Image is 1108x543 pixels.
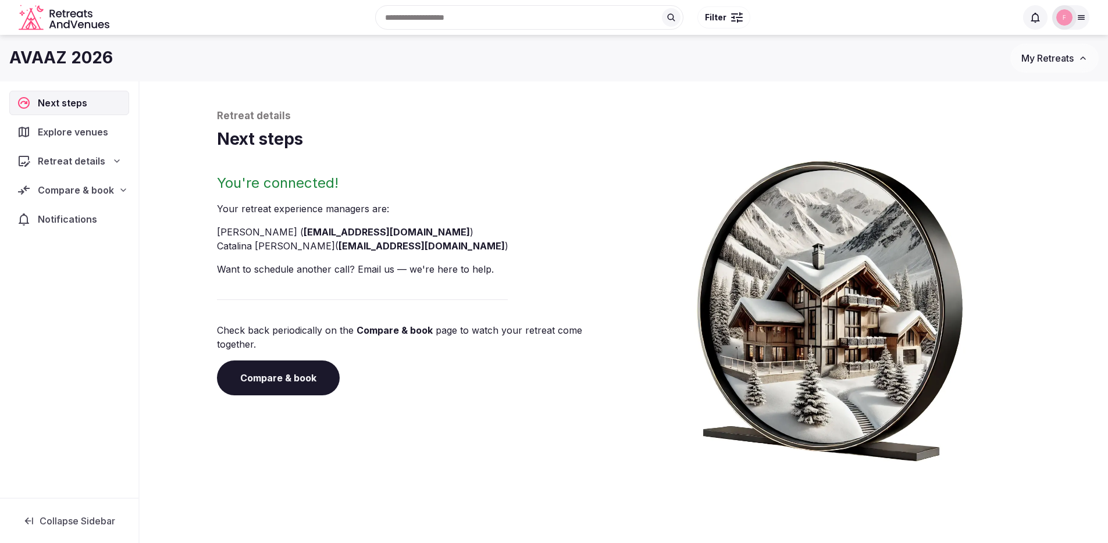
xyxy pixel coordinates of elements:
[705,12,726,23] span: Filter
[19,5,112,31] svg: Retreats and Venues company logo
[38,212,102,226] span: Notifications
[357,324,433,336] a: Compare & book
[217,202,619,216] p: Your retreat experience manager s are :
[19,5,112,31] a: Visit the homepage
[38,96,92,110] span: Next steps
[1056,9,1073,26] img: francesco
[217,174,619,192] h2: You're connected!
[217,225,619,239] li: [PERSON_NAME] ( )
[38,154,105,168] span: Retreat details
[217,323,619,351] p: Check back periodically on the page to watch your retreat come together.
[38,125,113,139] span: Explore venues
[9,47,113,69] h1: AVAAZ 2026
[9,207,129,231] a: Notifications
[1010,44,1099,73] button: My Retreats
[217,109,1031,123] p: Retreat details
[9,120,129,144] a: Explore venues
[40,515,115,527] span: Collapse Sidebar
[304,226,470,238] a: [EMAIL_ADDRESS][DOMAIN_NAME]
[38,183,114,197] span: Compare & book
[217,360,340,395] a: Compare & book
[697,6,750,28] button: Filter
[9,91,129,115] a: Next steps
[339,240,505,252] a: [EMAIL_ADDRESS][DOMAIN_NAME]
[217,239,619,253] li: Catalina [PERSON_NAME] ( )
[217,262,619,276] p: Want to schedule another call? Email us — we're here to help.
[217,128,1031,151] h1: Next steps
[9,508,129,534] button: Collapse Sidebar
[675,151,985,462] img: Winter chalet retreat in picture frame
[1021,52,1074,64] span: My Retreats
